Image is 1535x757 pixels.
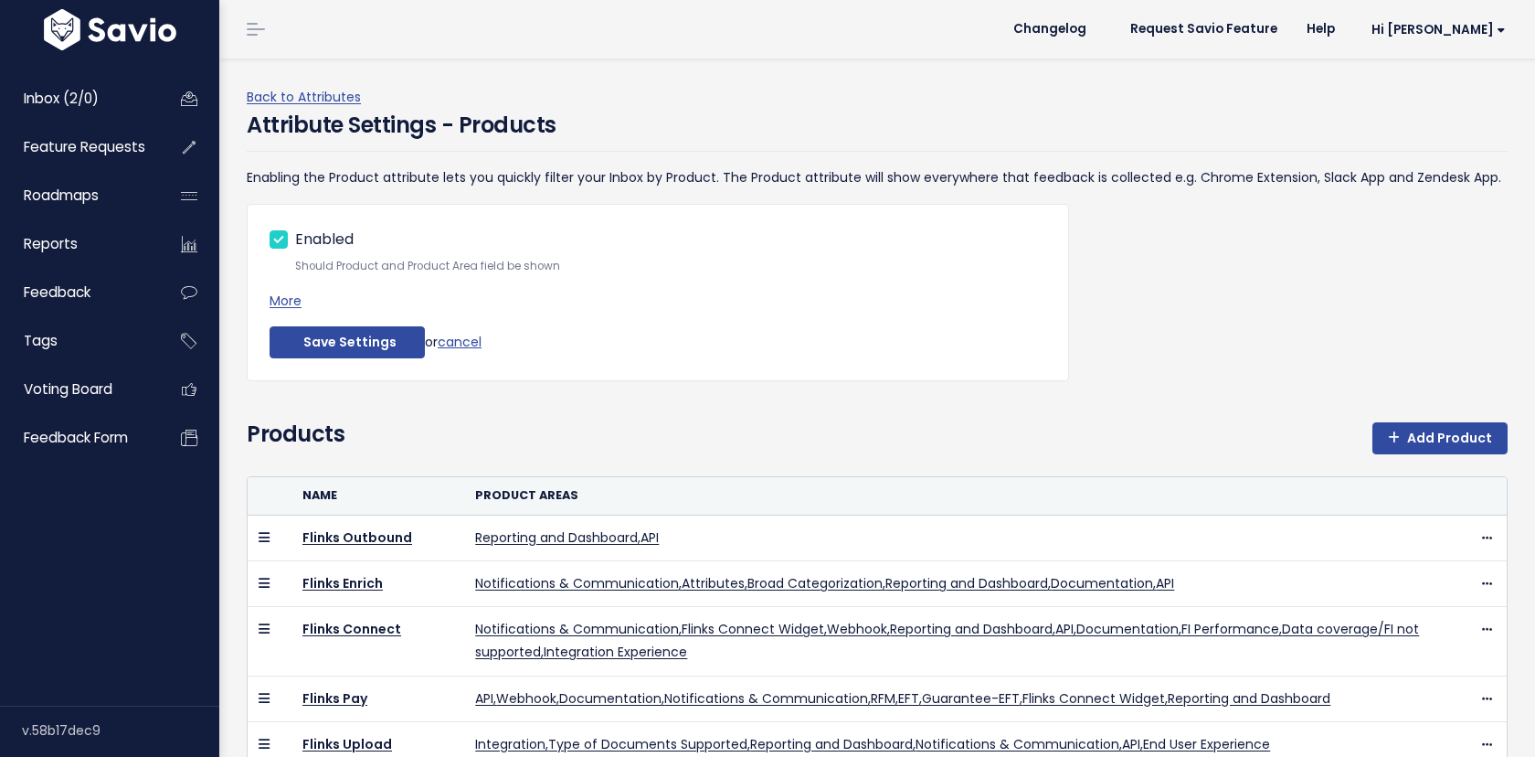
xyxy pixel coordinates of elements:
[475,620,679,638] span: Notifications & Communication
[1168,689,1330,708] span: Reporting and Dashboard
[24,283,90,302] span: Feedback
[247,88,361,106] a: Back to Attributes
[1181,620,1279,638] span: FI Performance
[475,735,1270,753] a: Integration,Type of Documents Supported,Reporting and Dashboard,Notifications & Communication,API...
[24,428,128,447] span: Feedback form
[24,137,145,156] span: Feature Requests
[1156,574,1174,592] span: API
[295,257,1046,276] small: Should Product and Product Area field be shown
[1122,735,1140,753] span: API
[496,689,556,708] span: Webhook
[1143,735,1270,753] span: End User Experience
[5,78,152,120] a: Inbox (2/0)
[682,574,745,592] span: Attributes
[247,109,556,142] h4: Attribute Settings - Products
[302,620,401,638] a: Flinks Connect
[682,620,824,638] span: Flinks Connect Widget
[464,477,1467,515] th: Product Areas
[247,166,1508,189] p: Enabling the Product attribute lets you quickly filter your Inbox by Product. The Product attribu...
[24,379,112,399] span: Voting Board
[247,418,344,469] h4: Products
[475,689,493,708] span: API
[664,689,868,708] span: Notifications & Communication
[1371,23,1506,37] span: Hi [PERSON_NAME]
[24,186,99,205] span: Roadmaps
[270,326,1046,359] div: or
[1116,16,1292,43] a: Request Savio Feature
[302,528,412,547] a: Flinks Outbound
[39,9,181,50] img: logo-white.9d6f32f41409.svg
[302,735,392,753] a: Flinks Upload
[1013,23,1086,36] span: Changelog
[24,89,99,108] span: Inbox (2/0)
[1022,689,1165,708] span: Flinks Connect Widget
[916,735,1119,753] span: Notifications & Communication
[5,272,152,314] a: Feedback
[302,574,383,592] a: Flinks Enrich
[270,326,425,359] button: Save Settings
[5,175,152,217] a: Roadmaps
[270,292,302,310] a: More
[5,417,152,459] a: Feedback form
[640,528,659,547] span: API
[827,620,887,638] span: Webhook
[1051,574,1153,592] span: Documentation
[22,707,219,754] div: v.58b17dec9
[548,735,747,753] span: Type of Documents Supported
[475,528,659,547] a: Reporting and Dashboard,API
[544,643,687,661] span: Integration Experience
[475,574,1174,592] a: Notifications & Communication,Attributes,Broad Categorization,Reporting and Dashboard,Documentati...
[5,320,152,362] a: Tags
[291,477,464,515] th: Name
[1350,16,1520,44] a: Hi [PERSON_NAME]
[750,735,913,753] span: Reporting and Dashboard
[747,574,883,592] span: Broad Categorization
[885,574,1048,592] span: Reporting and Dashboard
[890,620,1053,638] span: Reporting and Dashboard
[898,689,919,708] span: EFT
[5,223,152,265] a: Reports
[438,332,482,350] a: cancel
[871,689,895,708] span: RFM
[475,528,638,547] span: Reporting and Dashboard
[5,368,152,410] a: Voting Board
[922,689,1020,708] span: Guarantee-EFT
[295,227,354,253] label: Enabled
[1372,422,1508,455] a: Add Product
[1055,620,1074,638] span: API
[475,574,679,592] span: Notifications & Communication
[24,234,78,253] span: Reports
[559,689,662,708] span: Documentation
[5,126,152,168] a: Feature Requests
[24,331,58,350] span: Tags
[475,735,545,753] span: Integration
[1292,16,1350,43] a: Help
[302,689,367,708] a: Flinks Pay
[475,620,1419,661] a: Notifications & Communication,Flinks Connect Widget,Webhook,Reporting and Dashboard,API,Documenta...
[1076,620,1179,638] span: Documentation
[475,689,1330,708] a: API,Webhook,Documentation,Notifications & Communication,RFM,EFT,Guarantee-EFT,Flinks Connect Widg...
